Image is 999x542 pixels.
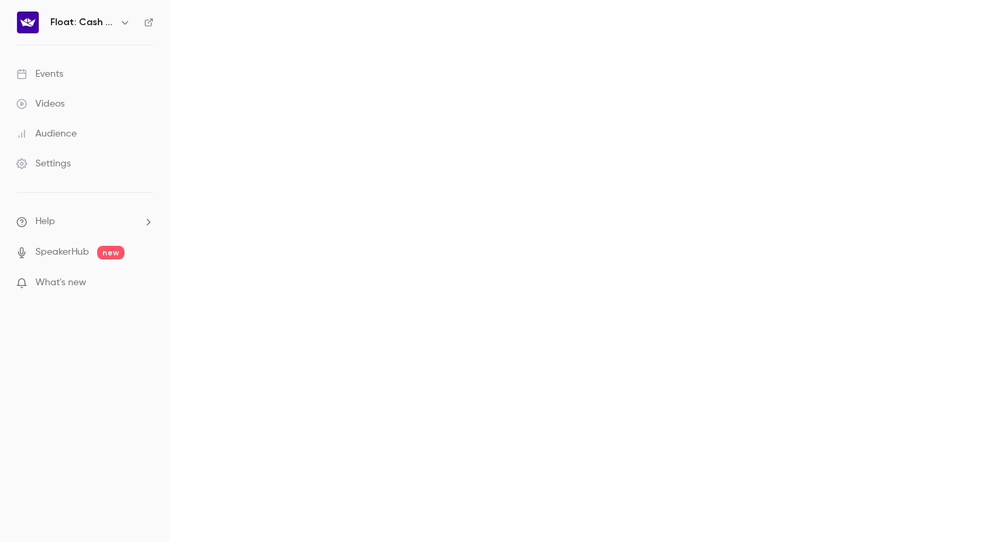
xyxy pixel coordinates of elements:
[16,97,65,111] div: Videos
[97,246,124,259] span: new
[35,245,89,259] a: SpeakerHub
[16,67,63,81] div: Events
[35,276,86,290] span: What's new
[35,215,55,229] span: Help
[16,157,71,170] div: Settings
[16,215,154,229] li: help-dropdown-opener
[50,16,114,29] h6: Float: Cash Flow Intelligence Series
[17,12,39,33] img: Float: Cash Flow Intelligence Series
[16,127,77,141] div: Audience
